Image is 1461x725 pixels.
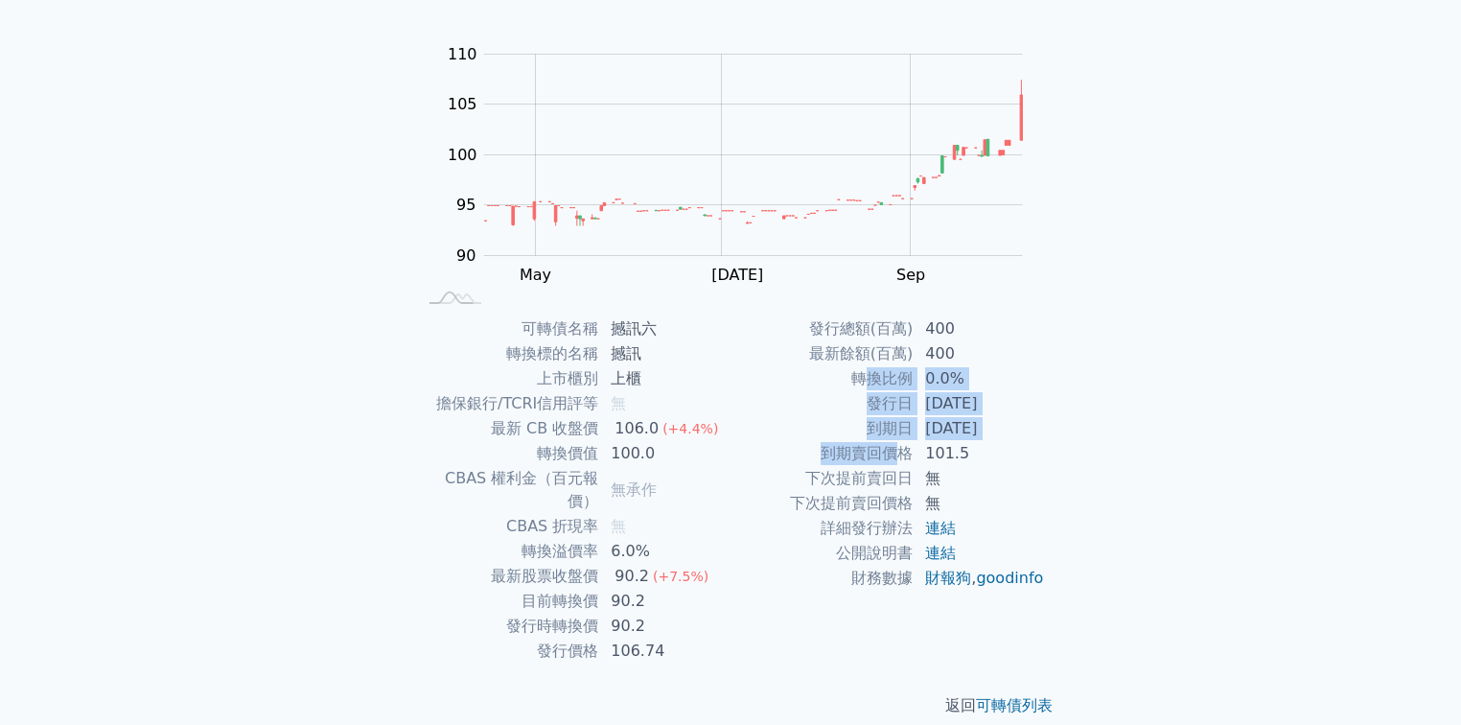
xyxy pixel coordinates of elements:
td: 財務數據 [730,566,914,591]
td: 上市櫃別 [416,366,599,391]
td: 發行總額(百萬) [730,316,914,341]
td: [DATE] [914,416,1045,441]
td: 撼訊六 [599,316,730,341]
td: 到期日 [730,416,914,441]
tspan: 105 [448,95,477,113]
div: 106.0 [611,417,662,440]
td: 106.74 [599,639,730,664]
a: 可轉債列表 [976,696,1053,714]
span: (+4.4%) [662,421,718,436]
td: 400 [914,341,1045,366]
td: , [914,566,1045,591]
a: 連結 [925,519,956,537]
td: 轉換溢價率 [416,539,599,564]
td: 上櫃 [599,366,730,391]
td: 到期賣回價格 [730,441,914,466]
g: Chart [438,45,1052,284]
td: 撼訊 [599,341,730,366]
tspan: May [520,266,551,284]
td: 可轉債名稱 [416,316,599,341]
tspan: Sep [896,266,925,284]
td: 101.5 [914,441,1045,466]
a: 財報狗 [925,569,971,587]
p: 返回 [393,694,1068,717]
td: 轉換價值 [416,441,599,466]
tspan: 95 [456,196,475,214]
div: 90.2 [611,565,653,588]
td: 發行日 [730,391,914,416]
td: 公開說明書 [730,541,914,566]
td: 最新股票收盤價 [416,564,599,589]
a: goodinfo [976,569,1043,587]
td: 無 [914,466,1045,491]
span: 無 [611,517,626,535]
td: 下次提前賣回價格 [730,491,914,516]
tspan: 100 [448,146,477,164]
td: 90.2 [599,589,730,614]
td: 下次提前賣回日 [730,466,914,491]
tspan: 90 [456,246,475,265]
span: (+7.5%) [653,569,708,584]
td: 6.0% [599,539,730,564]
td: 轉換標的名稱 [416,341,599,366]
td: 發行時轉換價 [416,614,599,639]
span: 無承作 [611,480,657,499]
td: 無 [914,491,1045,516]
td: CBAS 權利金（百元報價） [416,466,599,514]
td: 400 [914,316,1045,341]
td: 0.0% [914,366,1045,391]
td: 100.0 [599,441,730,466]
td: 詳細發行辦法 [730,516,914,541]
span: 無 [611,394,626,412]
a: 連結 [925,544,956,562]
td: [DATE] [914,391,1045,416]
td: 最新餘額(百萬) [730,341,914,366]
td: CBAS 折現率 [416,514,599,539]
td: 90.2 [599,614,730,639]
td: 擔保銀行/TCRI信用評等 [416,391,599,416]
td: 發行價格 [416,639,599,664]
td: 最新 CB 收盤價 [416,416,599,441]
td: 目前轉換價 [416,589,599,614]
tspan: 110 [448,45,477,63]
td: 轉換比例 [730,366,914,391]
tspan: [DATE] [711,266,763,284]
